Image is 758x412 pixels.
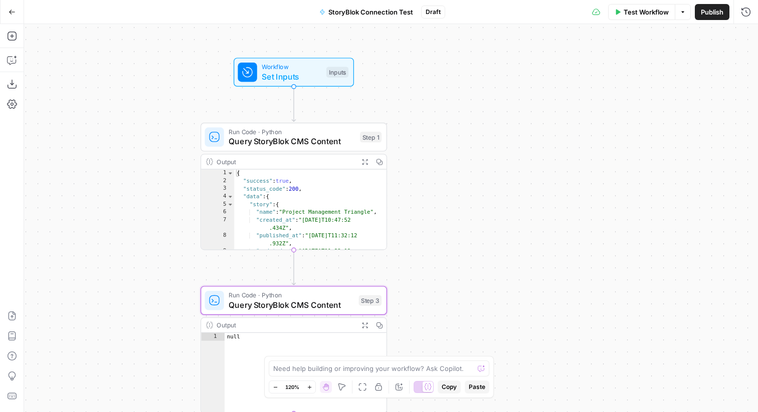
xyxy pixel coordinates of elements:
div: Step 1 [360,132,382,143]
div: 1 [201,170,234,178]
span: StoryBlok Connection Test [328,7,413,17]
span: Query StoryBlok CMS Content [229,135,355,147]
div: 4 [201,193,234,201]
div: 3 [201,185,234,193]
div: Step 3 [359,295,382,306]
span: Paste [469,382,485,391]
g: Edge from step_1 to step_3 [292,250,295,285]
div: WorkflowSet InputsInputs [201,58,387,87]
div: 6 [201,209,234,217]
div: Output [217,157,354,166]
div: 7 [201,216,234,232]
div: 8 [201,232,234,247]
div: Inputs [326,67,348,78]
div: 1 [201,333,225,341]
button: Publish [695,4,729,20]
button: Test Workflow [608,4,675,20]
button: Paste [465,380,489,393]
div: 9 [201,248,234,263]
span: Set Inputs [262,71,321,83]
span: Test Workflow [624,7,669,17]
span: Run Code · Python [229,127,355,136]
span: Draft [426,8,441,17]
button: Copy [438,380,461,393]
span: Workflow [262,62,321,72]
div: Run Code · PythonQuery StoryBlok CMS ContentStep 1Output{ "success":true, "status_code":200, "dat... [201,123,387,250]
span: Query StoryBlok CMS Content [229,299,354,311]
div: 2 [201,177,234,185]
div: 5 [201,201,234,209]
span: Copy [442,382,457,391]
div: Output [217,320,354,330]
span: Publish [701,7,723,17]
span: Toggle code folding, rows 5 through 1913 [227,201,234,209]
span: 120% [285,383,299,391]
span: Run Code · Python [229,290,354,300]
g: Edge from start to step_1 [292,87,295,122]
span: Toggle code folding, rows 4 through 1917 [227,193,234,201]
span: Toggle code folding, rows 1 through 1920 [227,170,234,178]
button: StoryBlok Connection Test [313,4,419,20]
